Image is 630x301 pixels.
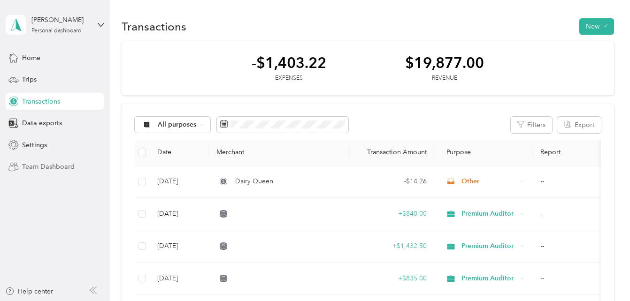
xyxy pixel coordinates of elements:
span: Premium Auditor [461,273,516,284]
span: Premium Auditor [461,209,516,219]
td: [DATE] [150,263,209,295]
td: -- [533,198,627,230]
td: -- [533,263,627,295]
th: Report [533,140,627,166]
div: Revenue [405,74,484,83]
button: Help center [5,286,53,296]
td: -- [533,230,627,263]
th: Date [150,140,209,166]
th: Merchant [209,140,350,166]
span: Premium Auditor [461,241,516,251]
span: Trips [22,75,37,84]
span: Purpose [442,148,471,156]
button: New [579,18,614,35]
span: Dairy Queen [235,176,273,187]
button: Export [557,117,601,133]
span: Transactions [22,97,60,106]
span: Settings [22,140,47,150]
h1: Transactions [122,22,186,31]
span: All purposes [158,121,197,128]
span: Other [461,176,516,187]
th: Transaction Amount [350,140,434,166]
span: Team Dashboard [22,162,75,172]
button: Filters [511,117,552,133]
div: - $14.26 [357,176,427,187]
td: [DATE] [150,230,209,263]
span: Home [22,53,40,63]
span: Data exports [22,118,62,128]
div: Personal dashboard [31,28,82,34]
iframe: Everlance-gr Chat Button Frame [577,248,630,301]
td: [DATE] [150,198,209,230]
div: $19,877.00 [405,54,484,71]
td: [DATE] [150,166,209,198]
div: + $840.00 [357,209,427,219]
div: + $1,432.50 [357,241,427,251]
div: -$1,403.22 [252,54,326,71]
div: Expenses [252,74,326,83]
div: + $835.00 [357,273,427,284]
td: -- [533,166,627,198]
div: [PERSON_NAME] [31,15,90,25]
